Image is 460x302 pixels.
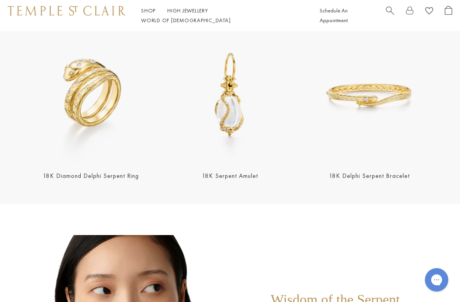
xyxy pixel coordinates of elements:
[163,28,297,162] img: P51836-E11SERPPV
[8,6,126,15] img: Temple St. Clair
[141,17,230,24] a: World of [DEMOGRAPHIC_DATA]World of [DEMOGRAPHIC_DATA]
[202,172,258,180] a: 18K Serpent Amulet
[141,6,302,25] nav: Main navigation
[386,6,394,25] a: Search
[421,265,452,294] iframe: Gorgias live chat messenger
[425,6,433,18] a: View Wishlist
[329,172,410,180] a: 18K Delphi Serpent Bracelet
[302,28,437,162] img: 18K Delphi Serpent Bracelet
[23,28,158,162] img: R31835-SERPENT
[141,7,156,14] a: ShopShop
[163,28,297,162] a: P51836-E18SRPPVP51836-E11SERPPV
[320,7,348,24] a: Schedule An Appointment
[167,7,208,14] a: High JewelleryHigh Jewellery
[445,6,452,25] a: Open Shopping Bag
[23,28,158,162] a: R31835-SERPENTR31835-SERPENT
[43,172,139,180] a: 18K Diamond Delphi Serpent Ring
[302,28,437,162] a: 18K Delphi Serpent Bracelet18K Delphi Serpent Bracelet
